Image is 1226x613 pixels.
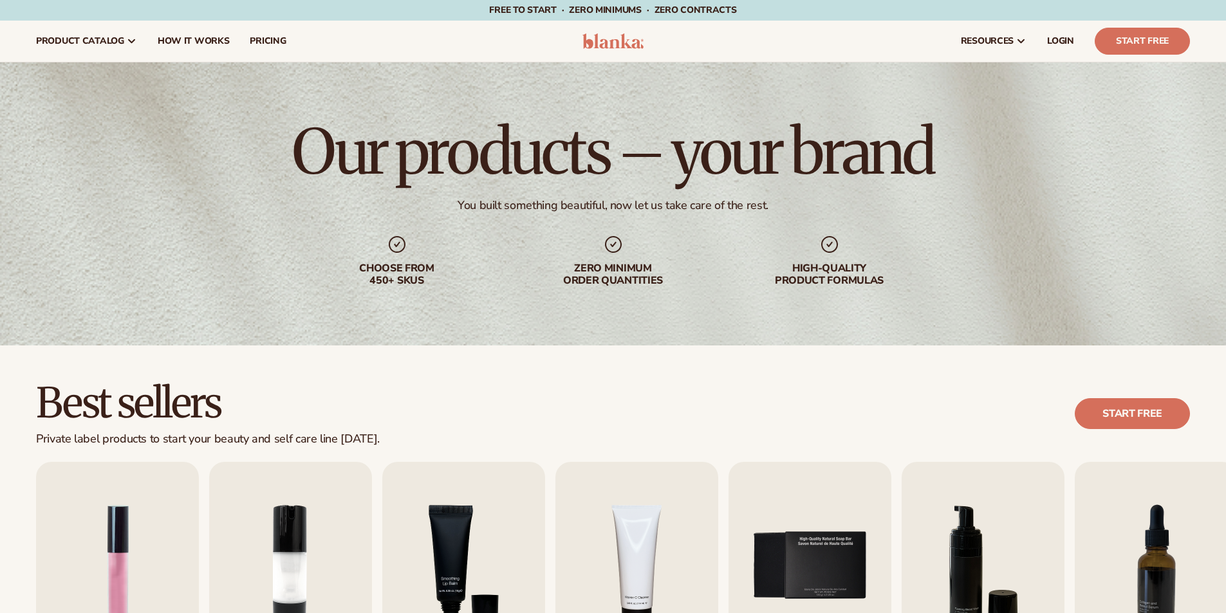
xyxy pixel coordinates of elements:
[458,198,768,213] div: You built something beautiful, now let us take care of the rest.
[582,33,644,49] img: logo
[1095,28,1190,55] a: Start Free
[36,432,380,446] div: Private label products to start your beauty and self care line [DATE].
[250,36,286,46] span: pricing
[36,36,124,46] span: product catalog
[239,21,296,62] a: pricing
[1047,36,1074,46] span: LOGIN
[531,262,696,287] div: Zero minimum order quantities
[315,262,479,287] div: Choose from 450+ Skus
[961,36,1014,46] span: resources
[1075,398,1190,429] a: Start free
[747,262,912,287] div: High-quality product formulas
[1037,21,1084,62] a: LOGIN
[26,21,147,62] a: product catalog
[292,121,933,183] h1: Our products – your brand
[147,21,240,62] a: How It Works
[951,21,1037,62] a: resources
[489,4,736,16] span: Free to start · ZERO minimums · ZERO contracts
[36,381,380,425] h2: Best sellers
[158,36,230,46] span: How It Works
